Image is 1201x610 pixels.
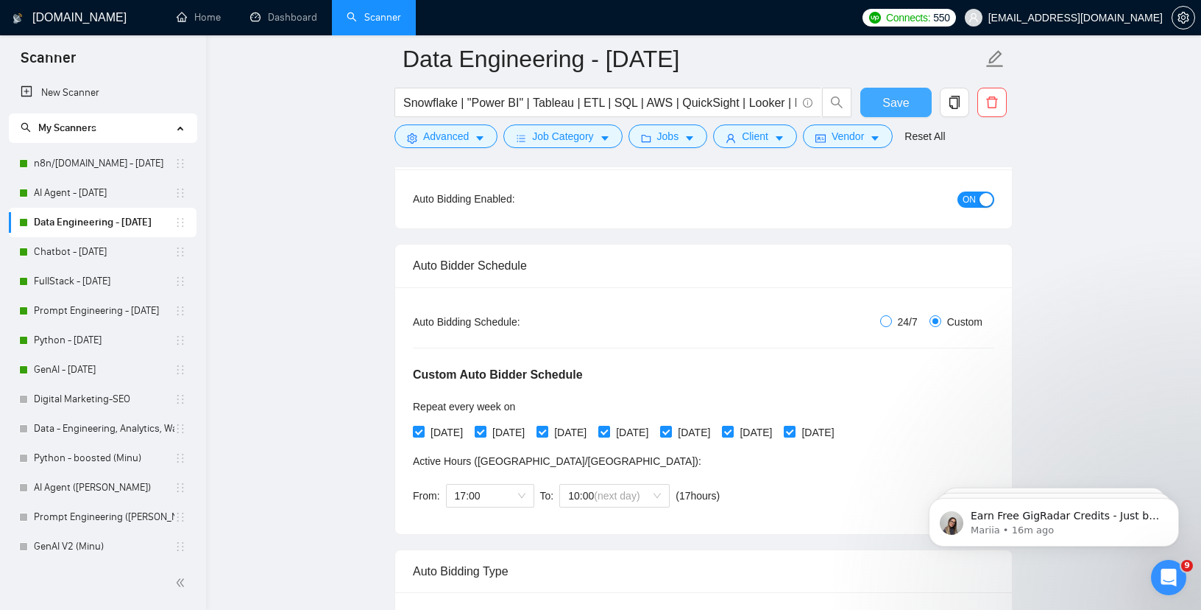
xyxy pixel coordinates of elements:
span: search [823,96,851,109]
span: [DATE] [425,424,469,441]
span: holder [174,423,186,435]
input: Scanner name... [403,41,982,77]
span: holder [174,452,186,464]
a: Data - Engineering, Analytics, Warehousing - Final (Minu) [34,414,174,444]
li: Chatbot - June 2025 [9,237,196,267]
span: Custom [941,314,988,330]
a: AI Agent - [DATE] [34,178,174,208]
span: delete [978,96,1006,109]
span: caret-down [870,133,880,144]
span: My Scanners [21,122,96,134]
span: 24/7 [892,314,924,330]
button: setting [1172,6,1195,29]
li: Data Engineering - June 2025 [9,208,196,237]
div: Auto Bidding Enabled: [413,191,606,207]
a: n8n/[DOMAIN_NAME] - [DATE] [34,149,174,178]
span: To: [540,490,554,502]
span: ON [963,192,976,208]
span: edit [985,49,1005,69]
li: Digital Marketing-SEO [9,385,196,414]
a: setting [1172,12,1195,24]
span: Repeat every week on [413,401,515,413]
span: holder [174,276,186,287]
li: GenAI V2 (Minu) [9,532,196,561]
img: upwork-logo.png [869,12,881,24]
span: From: [413,490,440,502]
div: Auto Bidder Schedule [413,245,994,287]
button: idcardVendorcaret-down [803,125,893,148]
input: Search Freelance Jobs... [403,94,796,112]
span: 9 [1181,560,1193,572]
span: ( 17 hours) [676,490,720,502]
span: folder [641,133,651,144]
span: copy [940,96,968,109]
span: holder [174,305,186,317]
span: Job Category [532,128,593,144]
span: Active Hours ( [GEOGRAPHIC_DATA]/[GEOGRAPHIC_DATA] ): [413,455,701,467]
a: GenAI - [DATE] [34,355,174,385]
li: Python - June 2025 [9,326,196,355]
span: holder [174,334,186,346]
span: holder [174,511,186,523]
li: Data - Engineering, Analytics, Warehousing - Final (Minu) [9,414,196,444]
div: Auto Bidding Type [413,550,994,592]
span: bars [516,133,526,144]
span: [DATE] [486,424,531,441]
a: New Scanner [21,78,185,108]
span: caret-down [600,133,610,144]
div: Auto Bidding Schedule: [413,314,606,330]
span: 550 [933,10,949,26]
a: searchScanner [347,11,401,24]
span: [DATE] [734,424,778,441]
li: Prompt Engineering (Aswathi) [9,502,196,532]
li: n8n/make.com - June 2025 [9,149,196,178]
span: [DATE] [548,424,592,441]
a: Python - [DATE] [34,326,174,355]
span: setting [407,133,417,144]
span: holder [174,217,186,228]
span: Vendor [832,128,864,144]
span: 10:00 [568,485,661,507]
span: caret-down [684,133,695,144]
button: copy [940,88,969,117]
button: search [822,88,851,117]
span: Connects: [886,10,930,26]
a: Python - boosted (Minu) [34,444,174,473]
span: holder [174,246,186,258]
span: holder [174,364,186,376]
a: Prompt Engineering - [DATE] [34,296,174,326]
li: AI Agent (Aswathi) [9,473,196,502]
li: Prompt Engineering - June 2025 [9,296,196,326]
button: barsJob Categorycaret-down [503,125,622,148]
span: holder [174,541,186,553]
a: Reset All [904,128,945,144]
li: AI Agent - June 2025 [9,178,196,208]
a: Prompt Engineering ([PERSON_NAME]) [34,502,174,532]
a: Digital Marketing-SEO [34,385,174,414]
span: caret-down [475,133,485,144]
iframe: Intercom live chat [1151,560,1186,595]
a: Chatbot - [DATE] [34,237,174,267]
span: user [726,133,736,144]
span: caret-down [774,133,784,144]
span: holder [174,393,186,405]
span: [DATE] [610,424,654,441]
li: FullStack - June 2025 [9,267,196,296]
a: AI Agent ([PERSON_NAME]) [34,473,174,502]
a: GenAI V2 (Minu) [34,532,174,561]
span: setting [1172,12,1194,24]
button: settingAdvancedcaret-down [394,125,497,148]
span: double-left [175,575,190,590]
span: [DATE] [796,424,840,441]
iframe: To enrich screen reader interactions, please activate Accessibility in Grammarly extension settings [907,467,1201,570]
img: logo [13,7,23,30]
span: Advanced [423,128,469,144]
span: search [21,122,31,133]
button: userClientcaret-down [713,125,797,148]
span: Jobs [657,128,679,144]
h5: Custom Auto Bidder Schedule [413,366,583,384]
